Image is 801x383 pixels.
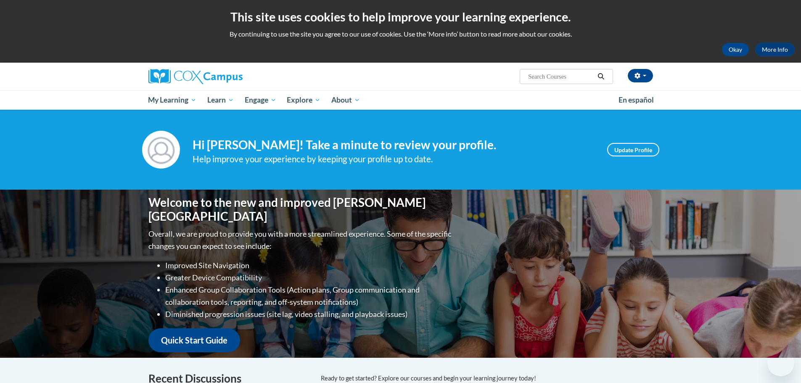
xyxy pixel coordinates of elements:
span: Learn [207,95,234,105]
a: Cox Campus [148,69,308,84]
a: Explore [281,90,326,110]
iframe: Button to launch messaging window [767,349,794,376]
li: Improved Site Navigation [165,259,453,272]
a: About [326,90,365,110]
button: Search [595,71,607,82]
li: Enhanced Group Collaboration Tools (Action plans, Group communication and collaboration tools, re... [165,284,453,308]
li: Greater Device Compatibility [165,272,453,284]
a: Update Profile [607,143,659,156]
span: My Learning [148,95,196,105]
a: Quick Start Guide [148,328,240,352]
button: Okay [722,43,749,56]
button: Account Settings [628,69,653,82]
a: En español [613,91,659,109]
div: Main menu [136,90,666,110]
img: Profile Image [142,131,180,169]
span: Engage [245,95,276,105]
span: Explore [287,95,320,105]
span: About [331,95,360,105]
img: Cox Campus [148,69,243,84]
p: By continuing to use the site you agree to our use of cookies. Use the ‘More info’ button to read... [6,29,795,39]
a: More Info [755,43,795,56]
div: Help improve your experience by keeping your profile up to date. [193,152,595,166]
a: Learn [202,90,239,110]
h2: This site uses cookies to help improve your learning experience. [6,8,795,25]
a: Engage [239,90,282,110]
li: Diminished progression issues (site lag, video stalling, and playback issues) [165,308,453,320]
h1: Welcome to the new and improved [PERSON_NAME][GEOGRAPHIC_DATA] [148,195,453,224]
h4: Hi [PERSON_NAME]! Take a minute to review your profile. [193,138,595,152]
span: En español [619,95,654,104]
input: Search Courses [527,71,595,82]
a: My Learning [143,90,202,110]
p: Overall, we are proud to provide you with a more streamlined experience. Some of the specific cha... [148,228,453,252]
